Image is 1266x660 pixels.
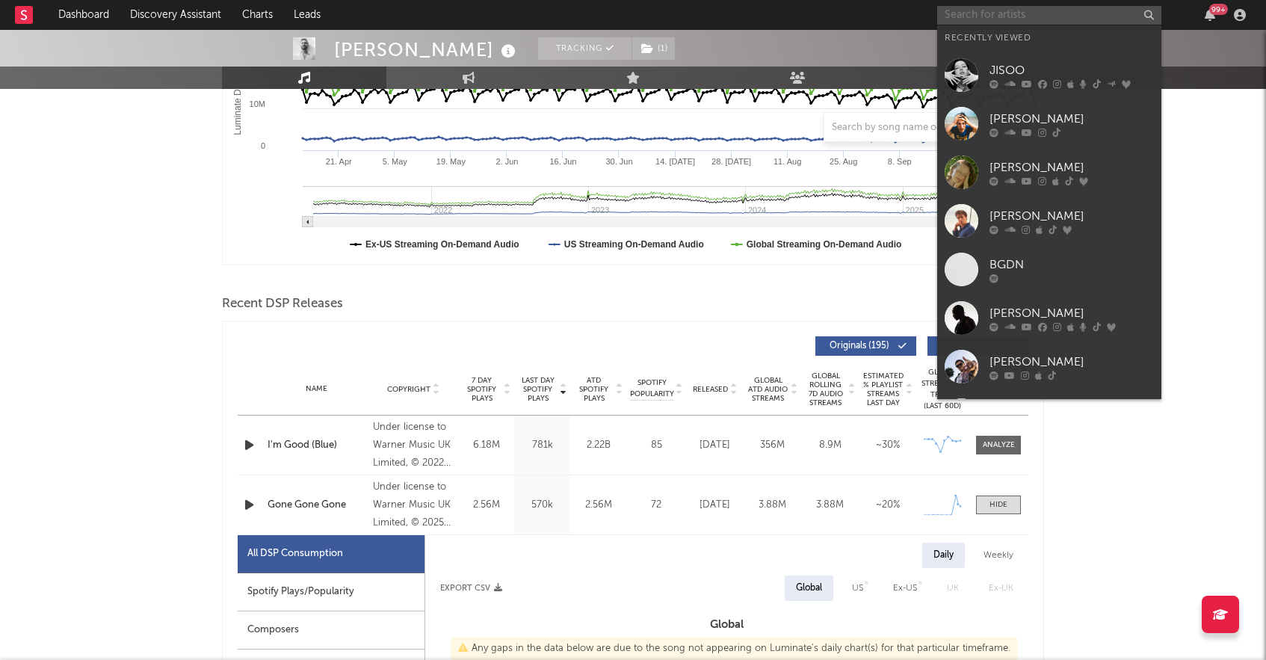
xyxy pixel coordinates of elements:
span: Global ATD Audio Streams [747,376,788,403]
div: Spotify Plays/Popularity [238,573,424,611]
input: Search for artists [937,6,1161,25]
a: [PERSON_NAME] [937,99,1161,148]
text: 10M [250,99,265,108]
span: Global Rolling 7D Audio Streams [805,371,846,407]
div: ~ 30 % [862,438,913,453]
div: 3.88M [805,498,855,513]
button: 99+ [1205,9,1215,21]
div: 781k [518,438,566,453]
div: 72 [630,498,682,513]
a: Gone Gone Gone [268,498,365,513]
div: All DSP Consumption [238,535,424,573]
text: Ex-US Streaming On-Demand Audio [365,239,519,250]
span: ATD Spotify Plays [574,376,614,403]
a: I'm Good (Blue) [268,438,365,453]
text: 25. Aug [830,157,857,166]
text: Global Streaming On-Demand Audio [747,239,902,250]
button: (1) [632,37,675,60]
text: 30. Jun [605,157,632,166]
div: 99 + [1209,4,1228,15]
text: 0 [261,141,265,150]
div: Global Streaming Trend (Last 60D) [920,367,965,412]
span: ( 1 ) [632,37,676,60]
div: Global [796,579,822,597]
div: [PERSON_NAME] [334,37,519,62]
text: 28. [DATE] [711,157,751,166]
div: Under license to Warner Music UK Limited, © 2022 What A DJ Ltd [373,419,454,472]
div: Recently Viewed [945,29,1154,47]
div: [DATE] [690,438,740,453]
div: 356M [747,438,797,453]
text: 19. May [436,157,466,166]
button: Tracking [538,37,632,60]
a: [PERSON_NAME] [937,342,1161,391]
a: [PERSON_NAME] [937,197,1161,245]
a: [PERSON_NAME] [937,148,1161,197]
div: Daily [922,543,965,568]
div: 2.56M [462,498,510,513]
div: 8.9M [805,438,855,453]
div: ~ 20 % [862,498,913,513]
div: Name [268,383,365,395]
span: Originals ( 195 ) [825,342,894,351]
div: US [852,579,863,597]
div: 570k [518,498,566,513]
div: Weekly [972,543,1025,568]
div: Ex-US [893,579,917,597]
span: Estimated % Playlist Streams Last Day [862,371,904,407]
text: 16. Jun [549,157,576,166]
a: BGDN [937,245,1161,294]
text: 21. Apr [326,157,352,166]
div: [PERSON_NAME] [989,207,1154,225]
div: All DSP Consumption [247,545,343,563]
text: 14. [DATE] [655,157,695,166]
text: 11. Aug [774,157,801,166]
div: 2.22B [574,438,623,453]
span: Copyright [387,385,430,394]
span: Last Day Spotify Plays [518,376,558,403]
span: Released [693,385,728,394]
text: 2. Jun [495,157,518,166]
span: 7 Day Spotify Plays [462,376,501,403]
div: 6.18M [462,438,510,453]
text: US Streaming On-Demand Audio [564,239,704,250]
input: Search by song name or URL [824,122,982,134]
button: Features(205) [927,336,1028,356]
button: Export CSV [440,584,502,593]
div: [PERSON_NAME] [989,110,1154,128]
a: [PERSON_NAME] [937,294,1161,342]
div: Any gaps in the data below are due to the song not appearing on Luminate's daily chart(s) for tha... [451,638,1018,660]
text: 8. Sep [888,157,912,166]
div: [PERSON_NAME] [989,353,1154,371]
div: 3.88M [747,498,797,513]
div: [PERSON_NAME] [989,158,1154,176]
div: [DATE] [690,498,740,513]
div: JISOO [989,61,1154,79]
text: 5. May [383,157,408,166]
div: Composers [238,611,424,650]
div: 2.56M [574,498,623,513]
h3: Global [425,616,1028,634]
div: Under license to Warner Music UK Limited, © 2025 What A DJ Ltd [373,478,454,532]
span: Spotify Popularity [630,377,674,400]
span: Recent DSP Releases [222,295,343,313]
button: Originals(195) [815,336,916,356]
div: BGDN [989,256,1154,274]
a: JISOO [937,51,1161,99]
div: 85 [630,438,682,453]
div: [PERSON_NAME] [989,304,1154,322]
a: [PERSON_NAME] [937,391,1161,440]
